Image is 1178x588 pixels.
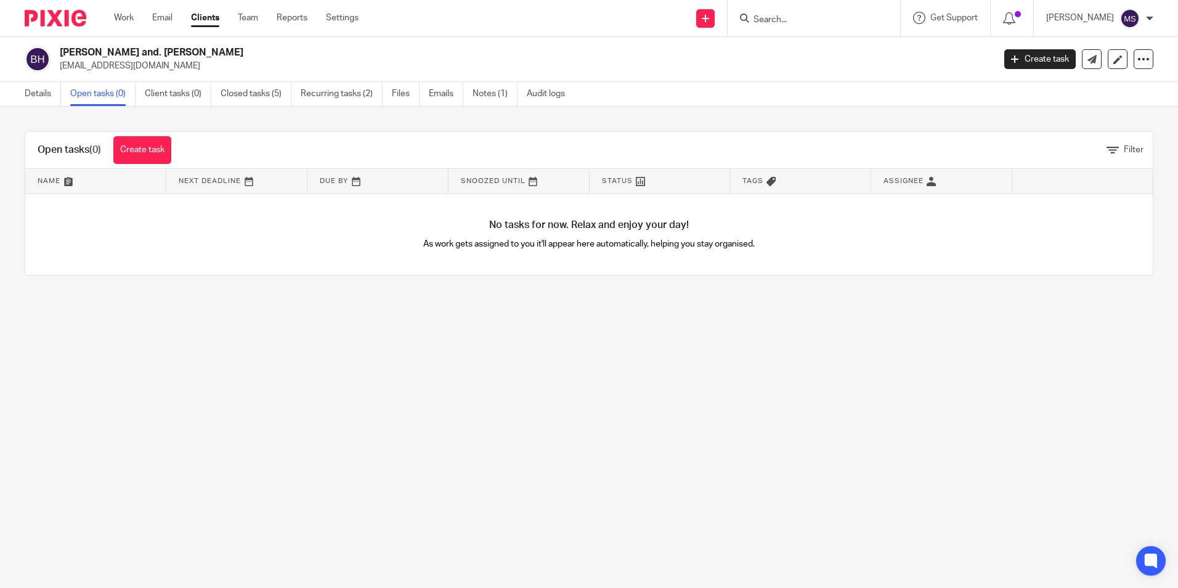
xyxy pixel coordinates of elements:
span: Filter [1124,145,1143,154]
a: Emails [429,82,463,106]
img: svg%3E [1120,9,1140,28]
input: Search [752,15,863,26]
a: Settings [326,12,359,24]
a: Audit logs [527,82,574,106]
a: Recurring tasks (2) [301,82,383,106]
span: Status [602,178,633,184]
a: Closed tasks (5) [221,82,291,106]
a: Team [238,12,258,24]
a: Reports [277,12,307,24]
img: svg%3E [25,46,51,72]
span: Tags [742,178,763,184]
a: Create task [1004,49,1076,69]
a: Files [392,82,420,106]
a: Notes (1) [473,82,518,106]
a: Work [114,12,134,24]
span: Snoozed Until [461,178,526,184]
a: Details [25,82,61,106]
a: Open tasks (0) [70,82,136,106]
h2: [PERSON_NAME] and. [PERSON_NAME] [60,46,800,59]
p: As work gets assigned to you it'll appear here automatically, helping you stay organised. [307,238,871,250]
h4: No tasks for now. Relax and enjoy your day! [25,219,1153,232]
h1: Open tasks [38,144,101,157]
span: Get Support [930,14,978,22]
a: Clients [191,12,219,24]
p: [PERSON_NAME] [1046,12,1114,24]
a: Client tasks (0) [145,82,211,106]
img: Pixie [25,10,86,27]
span: (0) [89,145,101,155]
a: Create task [113,136,171,164]
a: Email [152,12,173,24]
p: [EMAIL_ADDRESS][DOMAIN_NAME] [60,60,986,72]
